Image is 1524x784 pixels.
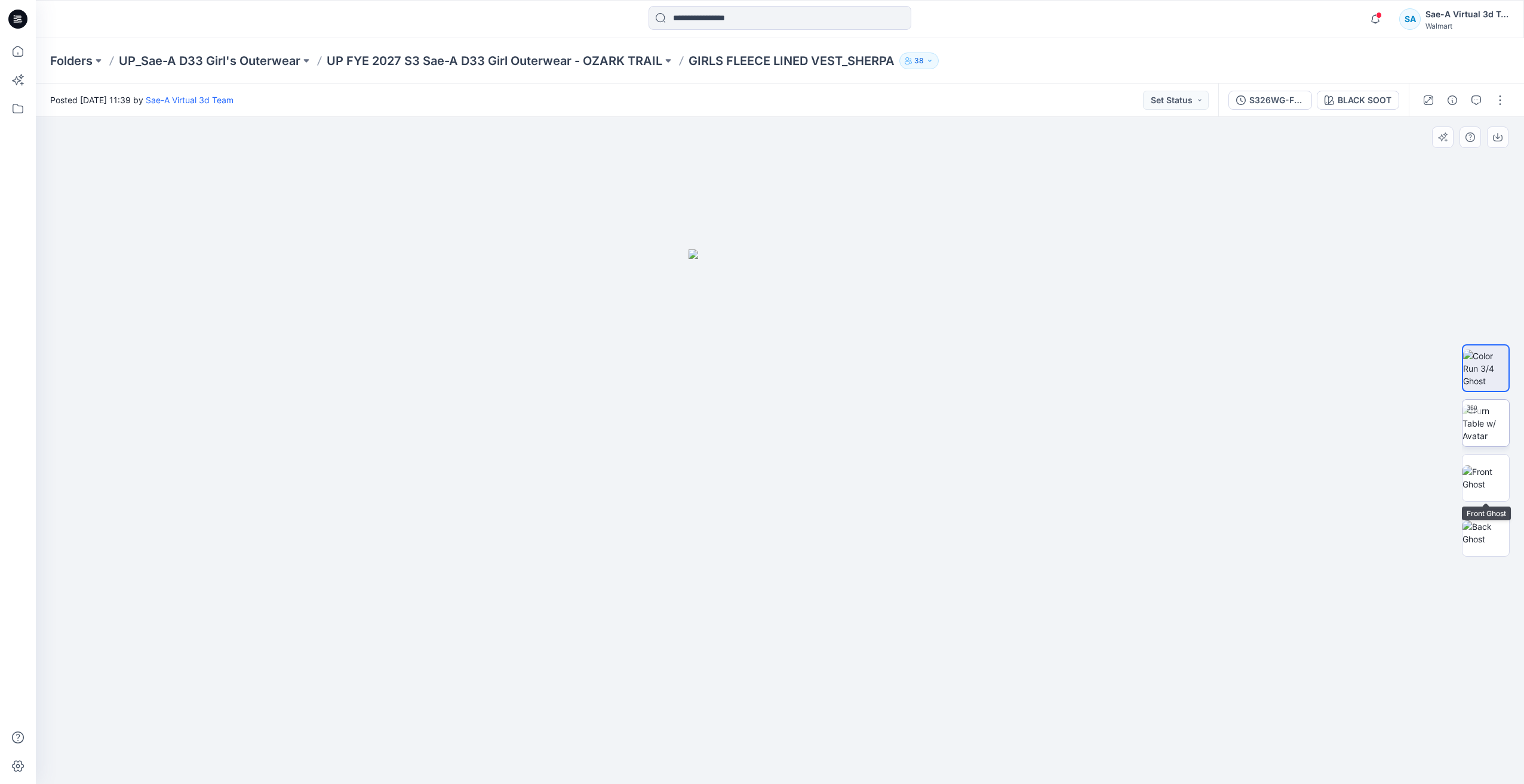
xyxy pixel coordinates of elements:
span: Posted [DATE] 11:39 by [50,94,233,106]
img: Turn Table w/ Avatar [1462,405,1509,442]
a: UP_Sae-A D33 Girl's Outerwear [119,53,300,69]
div: SA [1399,8,1421,30]
button: S326WG-FV01_FULL COLORWAYS [1228,91,1312,110]
a: Folders [50,53,93,69]
a: Sae-A Virtual 3d Team [146,95,233,105]
p: GIRLS FLEECE LINED VEST_SHERPA [689,53,895,69]
div: BLACK SOOT [1338,94,1391,107]
button: 38 [899,53,939,69]
div: Walmart [1425,21,1509,30]
button: BLACK SOOT [1317,91,1399,110]
img: eyJhbGciOiJIUzI1NiIsImtpZCI6IjAiLCJzbHQiOiJzZXMiLCJ0eXAiOiJKV1QifQ.eyJkYXRhIjp7InR5cGUiOiJzdG9yYW... [689,249,871,784]
div: S326WG-FV01_FULL COLORWAYS [1249,94,1304,107]
p: 38 [914,54,924,67]
img: Color Run 3/4 Ghost [1463,350,1508,387]
a: UP FYE 2027 S3 Sae-A D33 Girl Outerwear - OZARK TRAIL [327,53,662,69]
button: Details [1443,91,1462,110]
div: Sae-A Virtual 3d Team [1425,7,1509,21]
img: Front Ghost [1462,465,1509,490]
img: Back Ghost [1462,520,1509,545]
